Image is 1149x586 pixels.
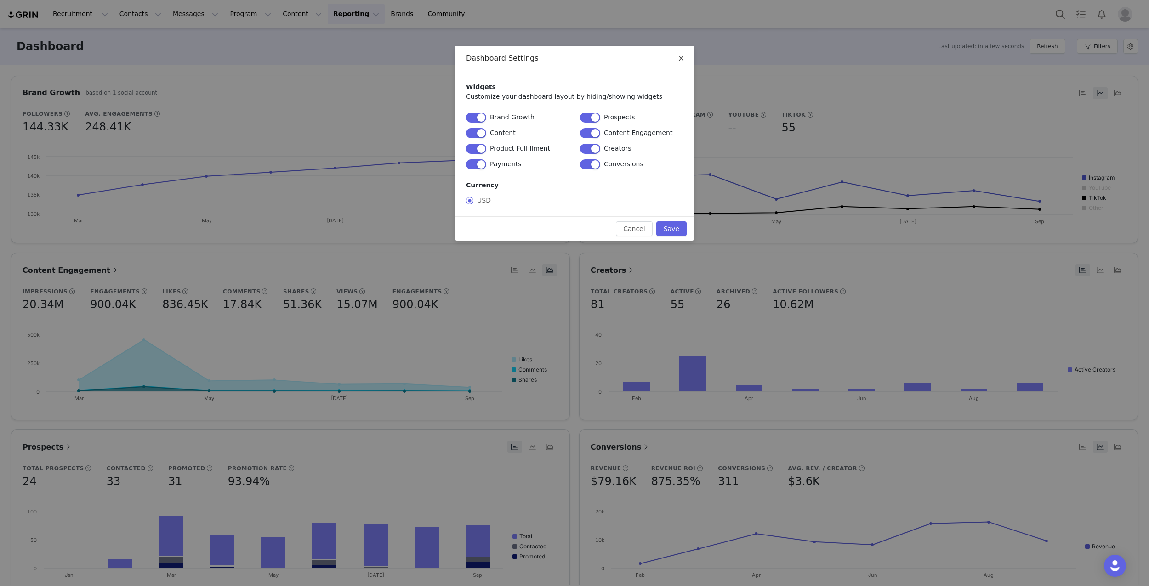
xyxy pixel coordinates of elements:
[677,55,685,62] i: icon: close
[490,144,550,153] p: Product Fulfillment
[656,221,687,236] button: Save
[490,159,522,169] p: Payments
[490,128,516,138] p: Content
[604,159,643,169] p: Conversions
[466,53,683,63] div: Dashboard Settings
[604,144,631,153] p: Creators
[490,113,535,122] p: Brand Growth
[604,128,672,138] p: Content Engagement
[466,82,683,92] h4: Widgets
[466,180,683,190] h4: Currency
[668,46,694,72] button: Close
[604,113,635,122] p: Prospects
[616,221,652,236] button: Cancel
[466,92,683,101] p: Customize your dashboard layout by hiding/showing widgets
[1104,555,1126,577] div: Open Intercom Messenger
[473,197,495,204] span: USD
